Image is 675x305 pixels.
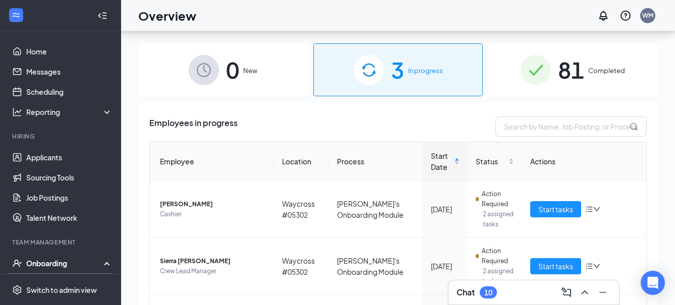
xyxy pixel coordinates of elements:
[588,66,625,76] span: Completed
[597,10,609,22] svg: Notifications
[226,52,239,87] span: 0
[274,142,329,181] th: Location
[431,261,460,272] div: [DATE]
[391,52,404,87] span: 3
[26,147,112,167] a: Applicants
[329,181,423,238] td: [PERSON_NAME]'s Onboarding Module
[530,258,581,274] button: Start tasks
[329,238,423,295] td: [PERSON_NAME]'s Onboarding Module
[522,142,646,181] th: Actions
[26,41,112,62] a: Home
[26,62,112,82] a: Messages
[12,285,22,295] svg: Settings
[585,262,593,270] span: bars
[26,258,104,268] div: Onboarding
[160,266,266,276] span: Crew Lead Manager
[577,284,593,300] button: ChevronUp
[558,52,584,87] span: 81
[558,284,575,300] button: ComposeMessage
[26,107,113,117] div: Reporting
[560,286,573,298] svg: ComposeMessage
[97,11,107,21] svg: Collapse
[243,66,257,76] span: New
[642,11,653,20] div: WM
[593,263,600,270] span: down
[26,208,112,228] a: Talent Network
[579,286,591,298] svg: ChevronUp
[26,188,112,208] a: Job Postings
[160,256,266,266] span: Sierra [PERSON_NAME]
[26,82,112,102] a: Scheduling
[160,209,266,219] span: Cashier
[26,167,112,188] a: Sourcing Tools
[408,66,443,76] span: In progress
[26,285,97,295] div: Switch to admin view
[149,116,238,137] span: Employees in progress
[484,288,492,297] div: 10
[538,261,573,272] span: Start tasks
[483,209,514,229] span: 2 assigned tasks
[274,181,329,238] td: Waycross #05302
[538,204,573,215] span: Start tasks
[620,10,632,22] svg: QuestionInfo
[585,205,593,213] span: bars
[274,238,329,295] td: Waycross #05302
[12,107,22,117] svg: Analysis
[138,7,196,24] h1: Overview
[457,287,475,298] h3: Chat
[595,284,611,300] button: Minimize
[482,189,514,209] span: Action Required
[468,142,522,181] th: Status
[12,258,22,268] svg: UserCheck
[530,201,581,217] button: Start tasks
[12,238,110,247] div: Team Management
[476,156,507,167] span: Status
[482,246,514,266] span: Action Required
[593,206,600,213] span: down
[483,266,514,286] span: 2 assigned tasks
[150,142,274,181] th: Employee
[160,199,266,209] span: [PERSON_NAME]
[431,204,460,215] div: [DATE]
[329,142,423,181] th: Process
[641,271,665,295] div: Open Intercom Messenger
[495,116,647,137] input: Search by Name, Job Posting, or Process
[12,132,110,141] div: Hiring
[11,10,21,20] svg: WorkstreamLogo
[431,150,452,172] span: Start Date
[597,286,609,298] svg: Minimize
